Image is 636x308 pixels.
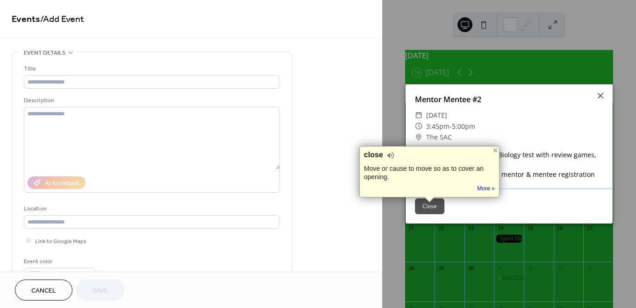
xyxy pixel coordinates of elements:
a: Events [12,10,40,28]
span: The SAC [426,132,452,143]
span: 3:45pm [426,122,450,131]
div: Mentor Mentee #2 [406,94,613,105]
span: / Add Event [40,10,84,28]
button: Cancel [15,280,72,301]
div: ​ [415,110,422,121]
span: - [450,122,452,131]
div: Event color [24,257,94,266]
div: Come prepare for your AP Biology test with review games, lessons, and snacks! Check GroupMe for i... [406,150,613,179]
div: ​ [415,121,422,132]
span: [DATE] [426,110,447,121]
div: ​ [415,132,422,143]
div: Title [24,64,278,74]
span: Event details [24,48,65,58]
span: 5:00pm [452,122,475,131]
div: Description [24,96,278,105]
span: Cancel [31,286,56,296]
span: Link to Google Maps [35,237,86,246]
div: Location [24,204,278,214]
button: Close [415,198,444,214]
